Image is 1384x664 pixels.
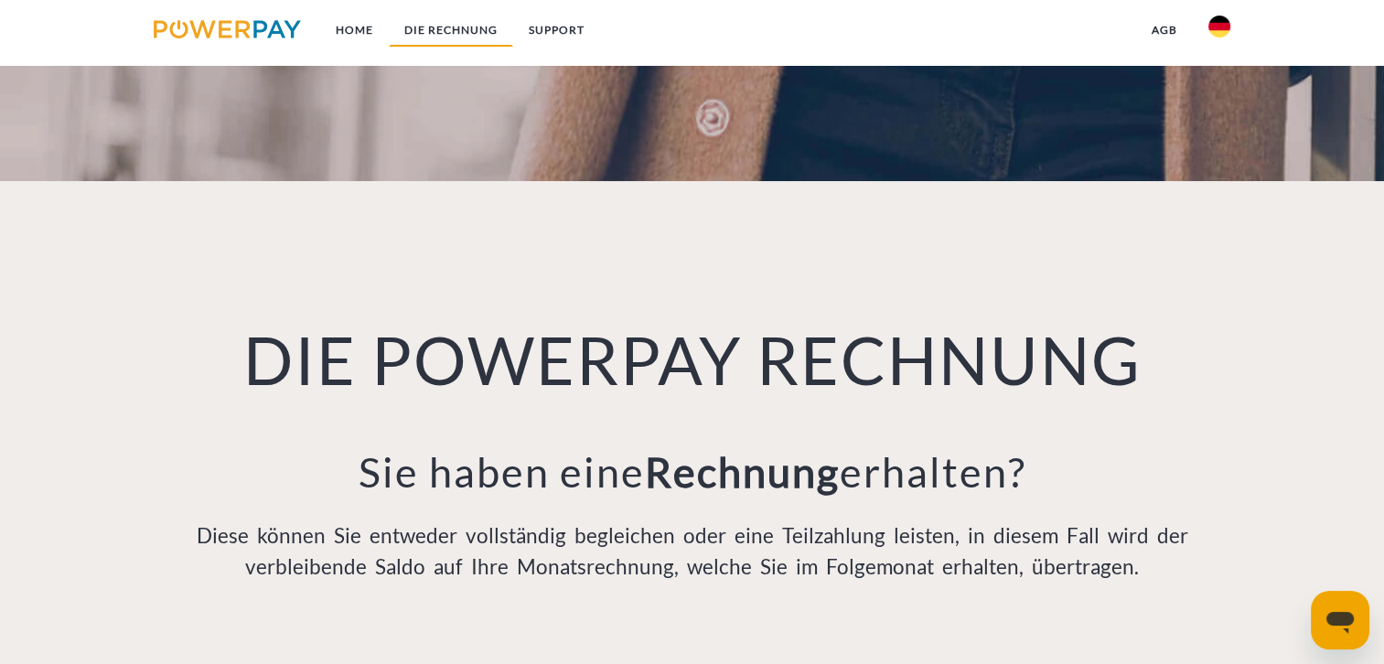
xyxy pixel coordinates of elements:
[389,14,513,47] a: DIE RECHNUNG
[153,318,1230,401] h1: DIE POWERPAY RECHNUNG
[320,14,389,47] a: Home
[153,446,1230,498] h3: Sie haben eine erhalten?
[1208,16,1230,37] img: de
[513,14,600,47] a: SUPPORT
[644,447,839,497] b: Rechnung
[153,520,1230,583] p: Diese können Sie entweder vollständig begleichen oder eine Teilzahlung leisten, in diesem Fall wi...
[1136,14,1193,47] a: agb
[1311,591,1369,649] iframe: Schaltfläche zum Öffnen des Messaging-Fensters
[154,20,301,38] img: logo-powerpay.svg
